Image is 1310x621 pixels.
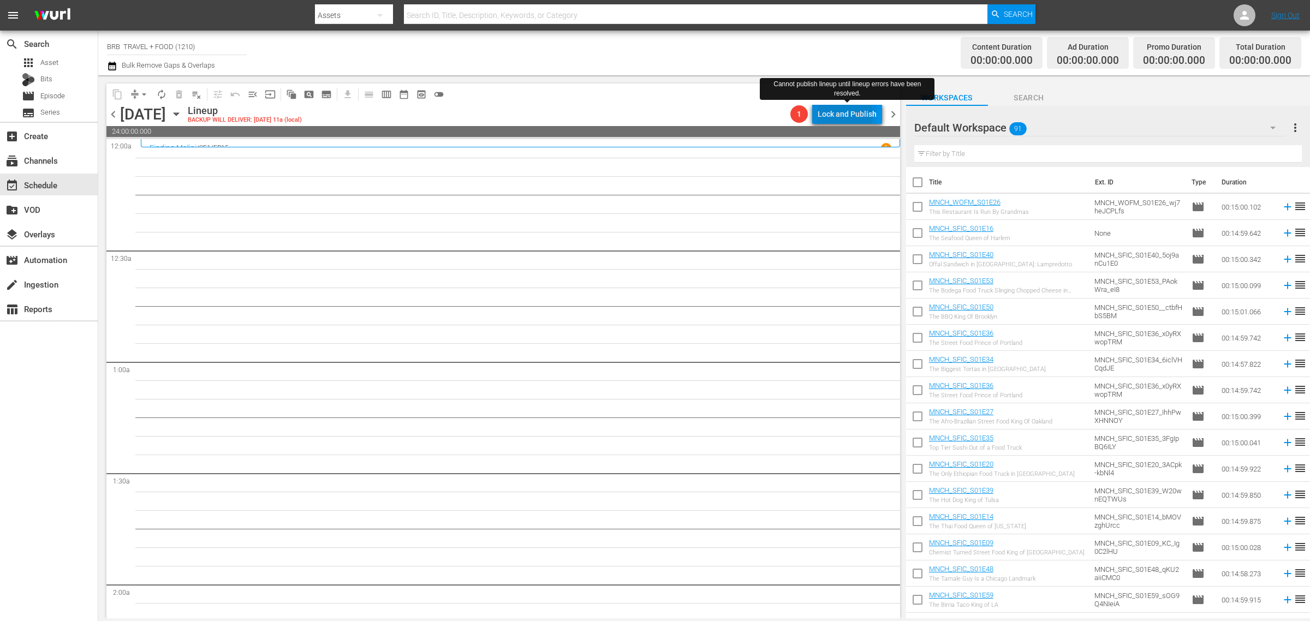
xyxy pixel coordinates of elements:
[929,277,993,285] a: MNCH_SFIC_S01E53
[1192,410,1205,423] span: Episode
[1294,593,1307,606] span: reorder
[395,86,413,103] span: Month Calendar View
[1294,514,1307,527] span: reorder
[1192,331,1205,344] span: Episode
[5,303,19,316] span: Reports
[929,591,993,599] a: MNCH_SFIC_S01E59
[1192,515,1205,528] span: Episode
[188,117,302,124] div: BACKUP WILL DELIVER: [DATE] 11a (local)
[929,549,1085,556] div: Chemist Turned Street Food King of [GEOGRAPHIC_DATA]
[191,89,202,100] span: playlist_remove_outlined
[1217,560,1277,587] td: 00:14:58.273
[1090,482,1187,508] td: MNCH_SFIC_S01E39_W20wnEQTWUs
[1217,298,1277,325] td: 00:15:01.066
[929,198,1001,206] a: MNCH_WOFM_S01E26
[1282,515,1294,527] svg: Add to Schedule
[929,392,1022,399] div: The Street Food Prince of Portland
[156,89,167,100] span: autorenew_outlined
[5,130,19,143] span: Create
[1282,332,1294,344] svg: Add to Schedule
[1143,39,1205,55] div: Promo Duration
[22,56,35,69] span: Asset
[244,86,261,103] span: Fill episodes with ad slates
[261,86,279,103] span: Update Metadata from Key Asset
[120,105,166,123] div: [DATE]
[1294,488,1307,501] span: reorder
[205,83,227,105] span: Customize Events
[1282,279,1294,291] svg: Add to Schedule
[430,86,448,103] span: 24 hours Lineup View is OFF
[1185,167,1215,198] th: Type
[929,167,1089,198] th: Title
[188,86,205,103] span: Clear Lineup
[1143,55,1205,67] span: 00:00:00.000
[129,89,140,100] span: compress
[335,83,356,105] span: Download as CSV
[929,339,1022,347] div: The Street Food Prince of Portland
[987,4,1035,24] button: Search
[929,497,999,504] div: The Hot Dog King of Tulsa
[929,470,1075,477] div: The Only Ethiopian Food Truck in [GEOGRAPHIC_DATA]
[1090,560,1187,587] td: MNCH_SFIC_S01E48_qKU2aiiCMC0
[1294,278,1307,291] span: reorder
[1090,351,1187,377] td: MNCH_SFIC_S01E34_6iclVHCqdJE
[1192,384,1205,397] span: Episode
[1282,306,1294,318] svg: Add to Schedule
[106,126,900,137] span: 24:00:00.000
[1192,305,1205,318] span: Episode
[188,105,302,117] div: Lineup
[929,523,1026,530] div: The Thai Food Queen of [US_STATE]
[1229,55,1291,67] span: 00:00:00.000
[929,261,1072,268] div: Offal Sandwich in [GEOGRAPHIC_DATA]: Lampredotto
[1217,587,1277,613] td: 00:14:59.915
[40,57,58,68] span: Asset
[1217,482,1277,508] td: 00:14:59.850
[40,91,65,101] span: Episode
[5,254,19,267] span: Automation
[929,601,998,608] div: The Birria Taco King of LA
[321,89,332,100] span: subtitles_outlined
[929,381,993,390] a: MNCH_SFIC_S01E36
[247,89,258,100] span: menu_open
[26,3,79,28] img: ans4CAIJ8jUAAAAAAAAAAAAAAAAAAAAAAAAgQb4GAAAAAAAAAAAAAAAAAAAAAAAAJMjXAAAAAAAAAAAAAAAAAAAAAAAAgAT5G...
[1004,4,1033,24] span: Search
[303,89,314,100] span: pageview_outlined
[1009,117,1027,140] span: 91
[929,418,1052,425] div: The Afro-Brazilian Street Food King Of Oakland
[929,329,993,337] a: MNCH_SFIC_S01E36
[929,539,993,547] a: MNCH_SFIC_S01E09
[286,89,297,100] span: auto_awesome_motion_outlined
[929,575,1035,582] div: The Tamale Guy Is a Chicago Landmark
[1294,435,1307,449] span: reorder
[5,154,19,168] span: Channels
[886,108,900,121] span: chevron_right
[929,434,993,442] a: MNCH_SFIC_S01E35
[22,106,35,120] span: Series
[170,86,188,103] span: Select an event to delete
[929,287,1086,294] div: The Bodega Food Truck Slinging Chopped Cheese in [GEOGRAPHIC_DATA]
[929,313,997,320] div: The BBQ King Of Brooklyn
[1215,167,1281,198] th: Duration
[1282,253,1294,265] svg: Add to Schedule
[1057,55,1119,67] span: 00:00:00.000
[1090,298,1187,325] td: MNCH_SFIC_S01E50__ctbfHbS5BM
[929,366,1046,373] div: The Biggest Tortas in [GEOGRAPHIC_DATA]
[213,144,229,152] p: EP15
[1192,488,1205,501] span: Episode
[1090,429,1187,456] td: MNCH_SFIC_S01E35_3FgIpBQ6ILY
[1282,463,1294,475] svg: Add to Schedule
[906,91,988,105] span: Workspaces
[318,86,335,103] span: Create Series Block
[1057,39,1119,55] div: Ad Duration
[5,278,19,291] span: Ingestion
[1294,462,1307,475] span: reorder
[1090,587,1187,613] td: MNCH_SFIC_S01E59_sOG9Q4NIeiA
[812,104,882,124] button: Lock and Publish
[1217,377,1277,403] td: 00:14:59.742
[929,224,993,232] a: MNCH_SFIC_S01E16
[5,228,19,241] span: Overlays
[929,235,1010,242] div: The Seafood Queen of Harlem
[7,9,20,22] span: menu
[1090,325,1187,351] td: MNCH_SFIC_S01E36_x0yRXwopTRM
[929,460,993,468] a: MNCH_SFIC_S01E20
